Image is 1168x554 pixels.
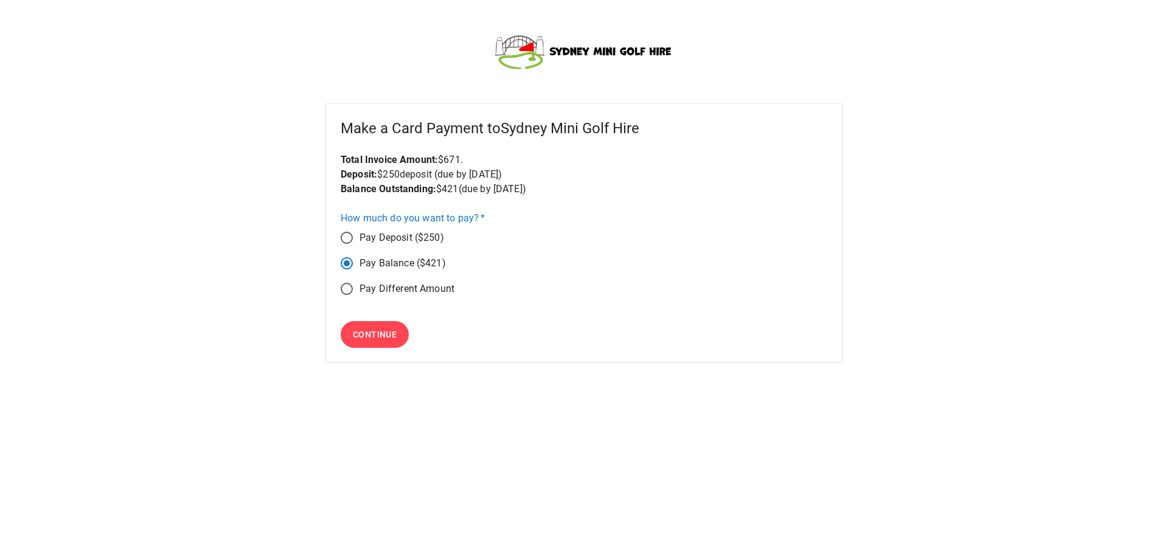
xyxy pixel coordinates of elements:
span: Pay Deposit ($250) [360,230,444,245]
p: $ 671 . $ 250 deposit (due by [DATE] ) $ 421 (due by [DATE] ) [341,153,827,196]
img: images%2Ff26e1e1c-8aa7-4974-aa23-67936eff0b02 [493,29,675,73]
b: Balance Outstanding: [341,183,436,195]
b: Total Invoice Amount: [341,154,438,165]
span: Continue [353,327,397,342]
span: Pay Balance ($421) [360,256,446,271]
h5: Make a Card Payment to Sydney Mini Golf Hire [341,119,827,138]
span: Pay Different Amount [360,282,454,296]
button: Continue [341,321,409,348]
b: Deposit: [341,168,377,180]
label: How much do you want to pay? [341,211,485,225]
